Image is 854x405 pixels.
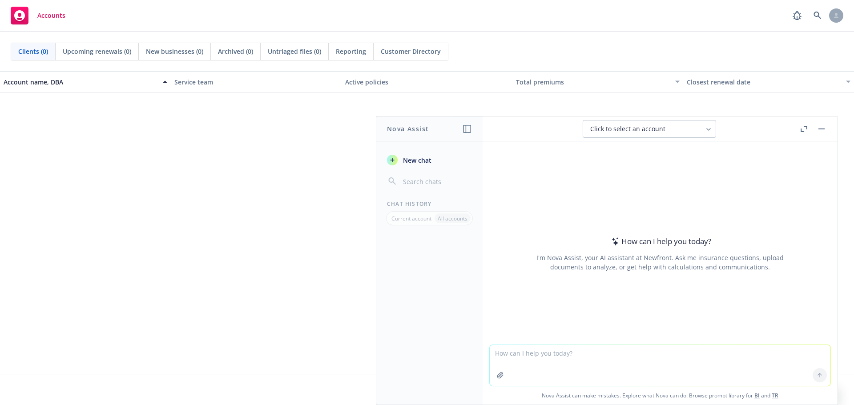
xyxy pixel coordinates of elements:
a: Accounts [7,3,69,28]
div: Active policies [345,77,509,87]
span: Click to select an account [590,124,665,133]
div: Service team [174,77,338,87]
span: Archived (0) [218,47,253,56]
button: Active policies [342,71,512,92]
div: Total premiums [516,77,670,87]
span: Nova Assist can make mistakes. Explore what Nova can do: Browse prompt library for and [486,386,834,405]
input: Search chats [401,175,472,188]
span: Untriaged files (0) [268,47,321,56]
span: Customer Directory [381,47,441,56]
a: Search [809,7,826,24]
span: Upcoming renewals (0) [63,47,131,56]
h1: Nova Assist [387,124,429,133]
span: New chat [401,156,431,165]
div: Chat History [376,200,483,208]
a: BI [754,392,760,399]
button: Total premiums [512,71,683,92]
button: New chat [383,152,475,168]
span: New businesses (0) [146,47,203,56]
button: Closest renewal date [683,71,854,92]
p: All accounts [438,215,467,222]
a: TR [772,392,778,399]
div: Account name, DBA [4,77,157,87]
span: Clients (0) [18,47,48,56]
span: Reporting [336,47,366,56]
div: I'm Nova Assist, your AI assistant at Newfront. Ask me insurance questions, upload documents to a... [535,253,785,272]
div: Closest renewal date [687,77,841,87]
span: Accounts [37,12,65,19]
p: Current account [391,215,431,222]
button: Click to select an account [583,120,716,138]
div: How can I help you today? [609,236,711,247]
button: Service team [171,71,342,92]
a: Report a Bug [788,7,806,24]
